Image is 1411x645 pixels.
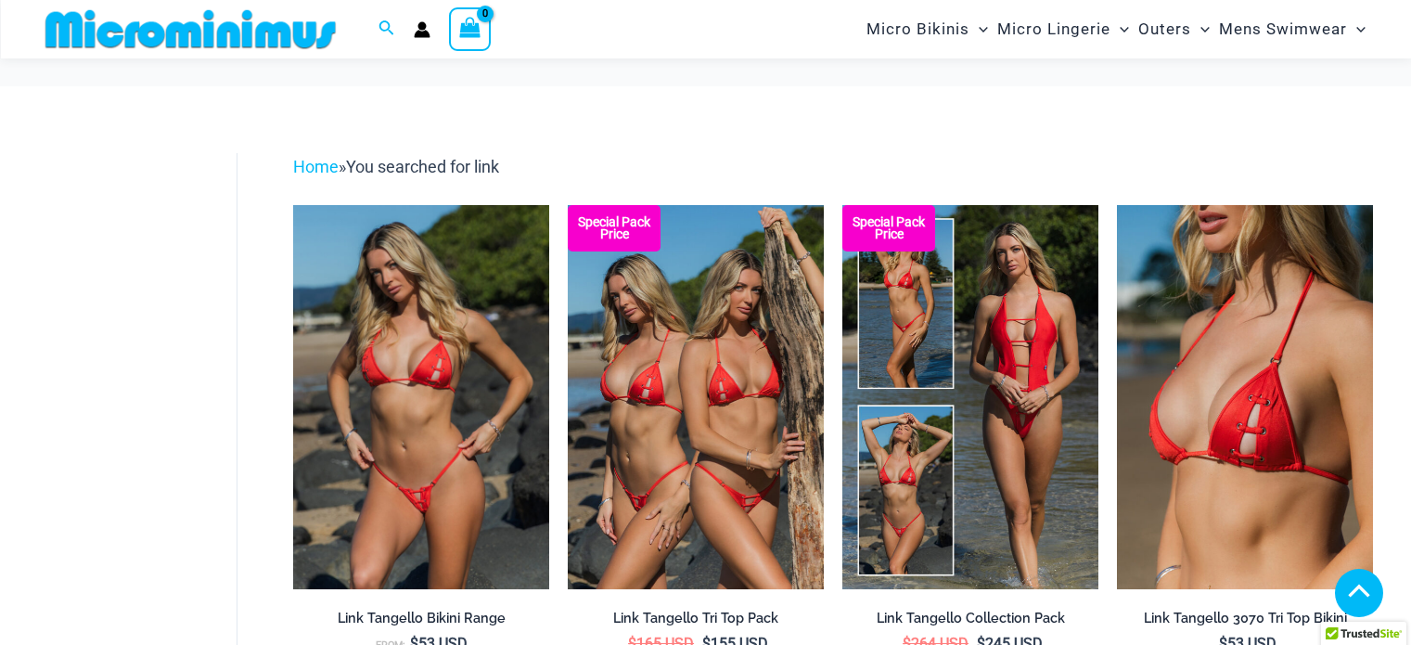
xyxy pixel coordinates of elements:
img: Link Tangello 3070 Tri Top 4580 Micro 01 [293,205,549,589]
a: Link Tangello Bikini Range [293,610,549,634]
a: View Shopping Cart, empty [449,7,492,50]
span: Menu Toggle [1110,6,1129,53]
a: Mens SwimwearMenu ToggleMenu Toggle [1214,6,1370,53]
h2: Link Tangello Tri Top Pack [568,610,824,627]
span: Outers [1138,6,1191,53]
a: Link Tangello 3070 Tri Top 4580 Micro 01Link Tangello 8650 One Piece Monokini 12Link Tangello 865... [293,205,549,589]
img: MM SHOP LOGO FLAT [38,8,343,50]
a: Link Tangello 3070 Tri Top Bikini [1117,610,1373,634]
img: Collection Pack [842,205,1098,589]
a: Link Tangello Tri Top Pack [568,610,824,634]
a: Micro LingerieMenu ToggleMenu Toggle [993,6,1134,53]
span: Mens Swimwear [1219,6,1347,53]
b: Special Pack Price [842,216,935,240]
span: You searched for link [346,157,499,176]
a: Link Tangello 3070 Tri Top 01Link Tangello 3070 Tri Top 4580 Micro 11Link Tangello 3070 Tri Top 4... [1117,205,1373,589]
span: Menu Toggle [1191,6,1210,53]
iframe: TrustedSite Certified [46,138,213,510]
h2: Link Tangello 3070 Tri Top Bikini [1117,610,1373,627]
b: Special Pack Price [568,216,661,240]
a: Link Tangello Collection Pack [842,610,1098,634]
span: Micro Bikinis [866,6,969,53]
span: Menu Toggle [969,6,988,53]
h2: Link Tangello Bikini Range [293,610,549,627]
a: Account icon link [414,21,430,38]
span: Menu Toggle [1347,6,1366,53]
img: Bikini Pack [568,205,824,589]
a: Bikini Pack Bikini Pack BBikini Pack B [568,205,824,589]
a: OutersMenu ToggleMenu Toggle [1134,6,1214,53]
h2: Link Tangello Collection Pack [842,610,1098,627]
img: Link Tangello 3070 Tri Top 01 [1117,205,1373,589]
a: Collection Pack Collection Pack BCollection Pack B [842,205,1098,589]
span: Micro Lingerie [997,6,1110,53]
a: Search icon link [378,18,395,41]
a: Home [293,157,339,176]
a: Micro BikinisMenu ToggleMenu Toggle [862,6,993,53]
span: » [293,157,499,176]
nav: Site Navigation [859,3,1374,56]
